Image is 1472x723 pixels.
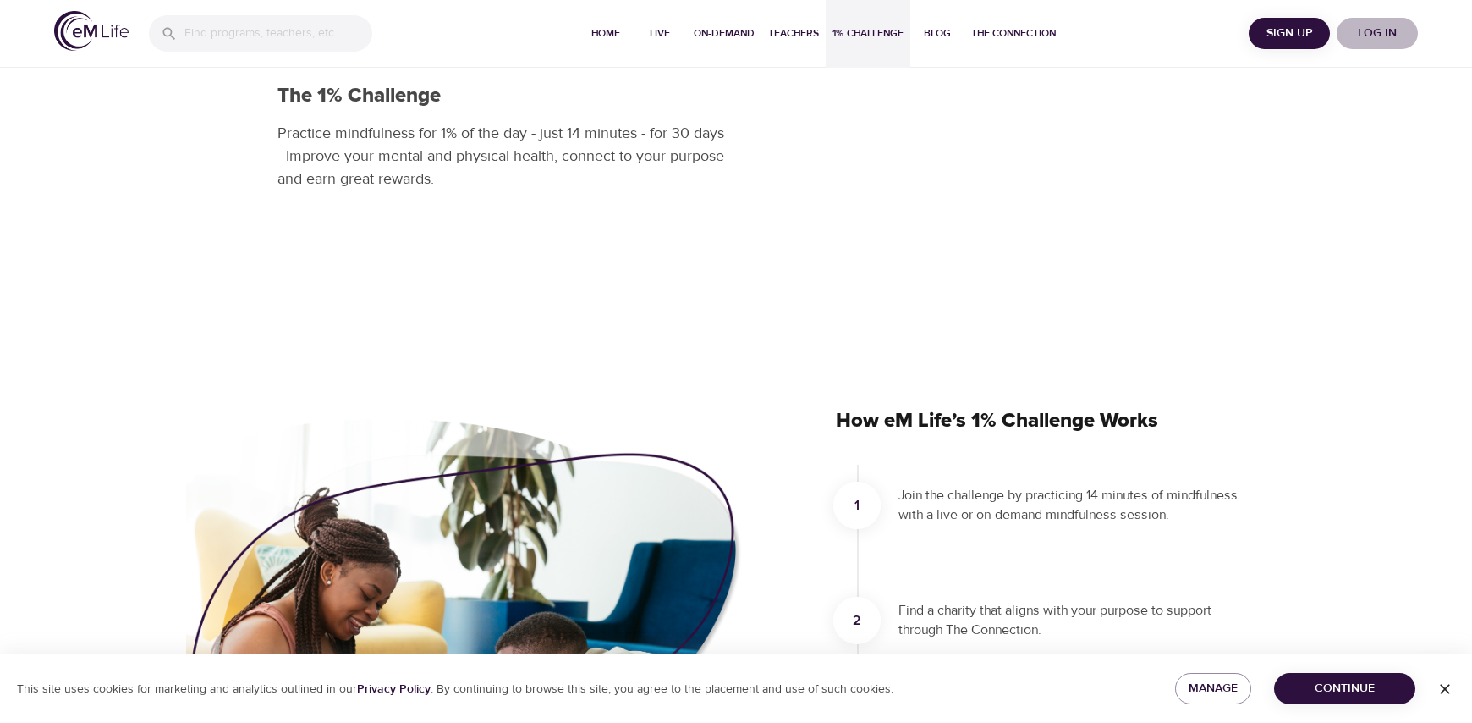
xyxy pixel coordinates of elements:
span: On-Demand [694,25,755,42]
p: Find a charity that aligns with your purpose to support through The Connection. [898,601,1245,640]
h2: The 1% Challenge [277,84,726,108]
span: Continue [1288,678,1402,699]
span: Sign Up [1255,23,1323,44]
button: Manage [1175,673,1251,704]
span: Log in [1343,23,1411,44]
p: Join the challenge by practicing 14 minutes of mindfulness with a live or on-demand mindfulness s... [898,486,1245,525]
p: Practice mindfulness for 1% of the day - just 14 minutes - for 30 days - Improve your mental and ... [277,122,726,190]
span: Manage [1189,678,1238,699]
span: Home [585,25,626,42]
span: Blog [917,25,958,42]
button: Continue [1274,673,1415,704]
div: 1 [833,482,881,529]
span: Live [640,25,680,42]
div: 2 [833,597,881,644]
span: The Connection [971,25,1056,42]
span: 1% Challenge [832,25,904,42]
input: Find programs, teachers, etc... [184,15,372,52]
h2: How eM Life’s 1% Challenge Works [836,394,1266,448]
img: logo [54,11,129,51]
button: Log in [1337,18,1418,49]
span: Teachers [768,25,819,42]
a: Privacy Policy [357,682,431,697]
button: Sign Up [1249,18,1330,49]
